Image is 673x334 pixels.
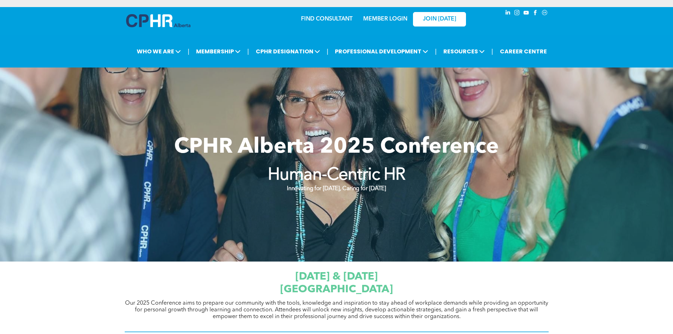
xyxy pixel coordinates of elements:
li: | [188,44,189,59]
li: | [491,44,493,59]
a: Social network [541,9,549,18]
li: | [327,44,329,59]
span: JOIN [DATE] [423,16,456,23]
a: CAREER CENTRE [498,45,549,58]
span: Our 2025 Conference aims to prepare our community with the tools, knowledge and inspiration to st... [125,300,548,320]
span: WHO WE ARE [135,45,183,58]
a: FIND CONSULTANT [301,16,353,22]
span: [DATE] & [DATE] [295,271,378,282]
strong: Human-Centric HR [268,167,406,184]
li: | [435,44,437,59]
span: RESOURCES [441,45,487,58]
li: | [247,44,249,59]
span: [GEOGRAPHIC_DATA] [280,284,393,295]
span: CPHR Alberta 2025 Conference [174,137,499,158]
span: CPHR DESIGNATION [254,45,322,58]
a: facebook [532,9,539,18]
span: PROFESSIONAL DEVELOPMENT [333,45,430,58]
a: JOIN [DATE] [413,12,466,27]
a: instagram [513,9,521,18]
a: MEMBER LOGIN [363,16,407,22]
strong: Innovating for [DATE], Caring for [DATE] [287,186,386,192]
a: youtube [523,9,530,18]
a: linkedin [504,9,512,18]
span: MEMBERSHIP [194,45,243,58]
img: A blue and white logo for cp alberta [126,14,190,27]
